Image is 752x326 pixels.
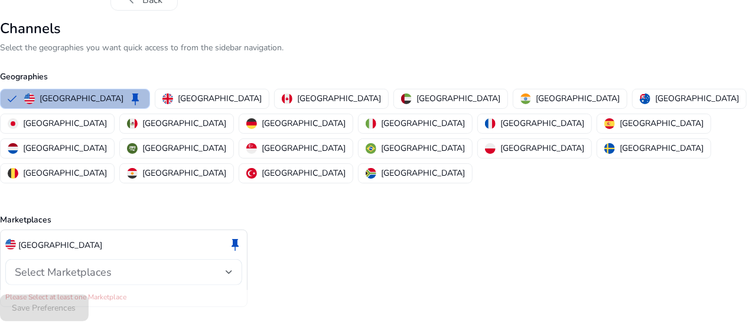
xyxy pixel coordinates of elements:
img: au.svg [640,93,650,104]
span: Select Marketplaces [15,265,112,279]
img: eg.svg [127,168,138,179]
p: [GEOGRAPHIC_DATA] [262,117,346,130]
img: za.svg [366,168,376,179]
p: [GEOGRAPHIC_DATA] [297,92,381,105]
p: [GEOGRAPHIC_DATA] [23,117,107,130]
p: [GEOGRAPHIC_DATA] [23,142,107,154]
img: ae.svg [401,93,412,104]
img: uk.svg [162,93,173,104]
p: [GEOGRAPHIC_DATA] [142,167,226,179]
span: keep [228,237,242,251]
p: [GEOGRAPHIC_DATA] [500,117,584,130]
img: fr.svg [485,118,496,129]
img: sa.svg [127,143,138,154]
p: [GEOGRAPHIC_DATA] [262,167,346,179]
p: [GEOGRAPHIC_DATA] [536,92,620,105]
span: keep [128,92,142,106]
img: pl.svg [485,143,496,154]
p: [GEOGRAPHIC_DATA] [18,239,102,251]
p: [GEOGRAPHIC_DATA] [655,92,739,105]
img: sg.svg [246,143,257,154]
p: [GEOGRAPHIC_DATA] [23,167,107,179]
p: [GEOGRAPHIC_DATA] [142,142,226,154]
p: [GEOGRAPHIC_DATA] [500,142,584,154]
img: br.svg [366,143,376,154]
img: de.svg [246,118,257,129]
p: [GEOGRAPHIC_DATA] [142,117,226,130]
img: mx.svg [127,118,138,129]
img: in.svg [520,93,531,104]
p: [GEOGRAPHIC_DATA] [262,142,346,154]
img: jp.svg [8,118,18,129]
img: it.svg [366,118,376,129]
img: ca.svg [282,93,292,104]
img: es.svg [604,118,615,129]
p: [GEOGRAPHIC_DATA] [381,117,465,130]
p: [GEOGRAPHIC_DATA] [381,142,465,154]
p: [GEOGRAPHIC_DATA] [178,92,262,105]
img: tr.svg [246,168,257,179]
img: se.svg [604,143,615,154]
img: nl.svg [8,143,18,154]
img: be.svg [8,168,18,179]
p: [GEOGRAPHIC_DATA] [620,142,704,154]
p: [GEOGRAPHIC_DATA] [416,92,500,105]
p: [GEOGRAPHIC_DATA] [620,117,704,130]
img: us.svg [5,239,16,250]
p: [GEOGRAPHIC_DATA] [381,167,465,179]
img: us.svg [24,93,35,104]
p: [GEOGRAPHIC_DATA] [40,92,123,105]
